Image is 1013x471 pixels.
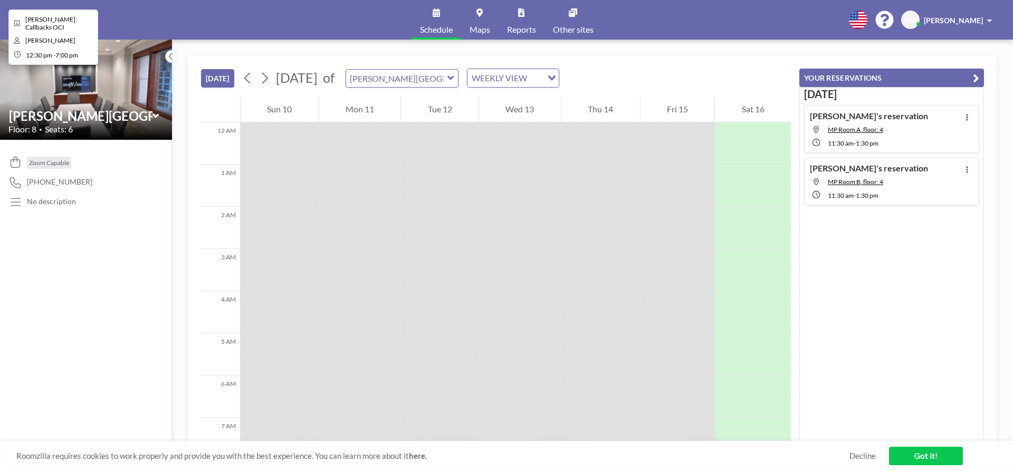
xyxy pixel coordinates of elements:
[715,96,791,122] div: Sat 16
[241,96,319,122] div: Sun 10
[201,207,240,249] div: 2 AM
[856,191,878,199] span: 1:30 PM
[201,249,240,291] div: 3 AM
[201,122,240,165] div: 12 AM
[810,111,928,121] h4: [PERSON_NAME]'s reservation
[201,333,240,376] div: 5 AM
[856,139,878,147] span: 1:30 PM
[323,70,335,86] span: of
[828,191,854,199] span: 11:30 AM
[276,70,318,85] span: [DATE]
[409,451,427,460] a: here.
[924,16,983,25] span: [PERSON_NAME]
[201,376,240,418] div: 6 AM
[828,139,854,147] span: 11:30 AM
[828,126,883,133] span: MP Room A, floor: 4
[201,291,240,333] div: 4 AM
[467,69,559,87] div: Search for option
[799,69,984,87] button: YOUR RESERVATIONS
[641,96,715,122] div: Fri 15
[201,69,234,88] button: [DATE]
[27,197,76,206] div: No description
[27,177,92,187] span: [PHONE_NUMBER]
[849,451,876,461] a: Decline
[479,96,561,122] div: Wed 13
[401,96,479,122] div: Tue 12
[45,124,73,134] span: Seats: 6
[470,71,529,85] span: WEEKLY VIEW
[804,88,979,101] h3: [DATE]
[553,25,594,34] span: Other sites
[9,108,152,123] input: Ansley Room
[39,126,42,133] span: •
[828,178,883,186] span: MP Room B, floor: 4
[201,418,240,460] div: 7 AM
[29,159,69,167] span: Zoom Capable
[854,139,856,147] span: -
[507,25,536,34] span: Reports
[810,163,928,174] h4: [PERSON_NAME]'s reservation
[530,71,541,85] input: Search for option
[346,70,447,87] input: Ansley Room
[561,96,640,122] div: Thu 14
[319,96,401,122] div: Mon 11
[420,25,453,34] span: Schedule
[201,165,240,207] div: 1 AM
[470,25,490,34] span: Maps
[16,451,849,461] span: Roomzilla requires cookies to work properly and provide you with the best experience. You can lea...
[904,15,916,25] span: AM
[854,191,856,199] span: -
[8,124,36,134] span: Floor: 8
[889,447,963,465] a: Got it!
